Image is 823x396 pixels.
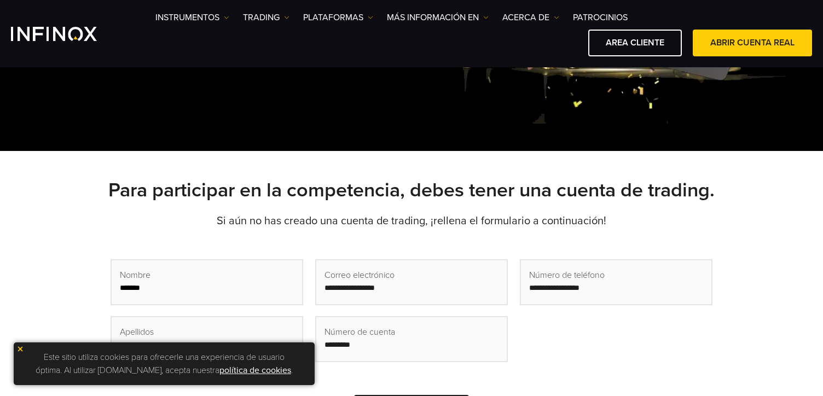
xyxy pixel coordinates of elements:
[502,11,559,24] a: ACERCA DE
[19,348,309,380] p: Este sitio utiliza cookies para ofrecerle una experiencia de usuario óptima. Al utilizar [DOMAIN_...
[324,325,395,339] span: Número de cuenta
[573,11,628,24] a: Patrocinios
[155,11,229,24] a: Instrumentos
[324,269,395,282] span: Correo electrónico
[28,213,795,229] p: Si aún no has creado una cuenta de trading, ¡rellena el formulario a continuación!
[11,27,123,41] a: INFINOX Logo
[693,30,812,56] a: ABRIR CUENTA REAL
[529,269,605,282] span: Número de teléfono
[120,325,154,339] span: Apellidos
[16,345,24,353] img: yellow close icon
[387,11,489,24] a: Más información en
[588,30,682,56] a: AREA CLIENTE
[303,11,373,24] a: PLATAFORMAS
[219,365,291,376] a: política de cookies
[108,178,715,202] strong: Para participar en la competencia, debes tener una cuenta de trading.
[243,11,289,24] a: TRADING
[120,269,150,282] span: Nombre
